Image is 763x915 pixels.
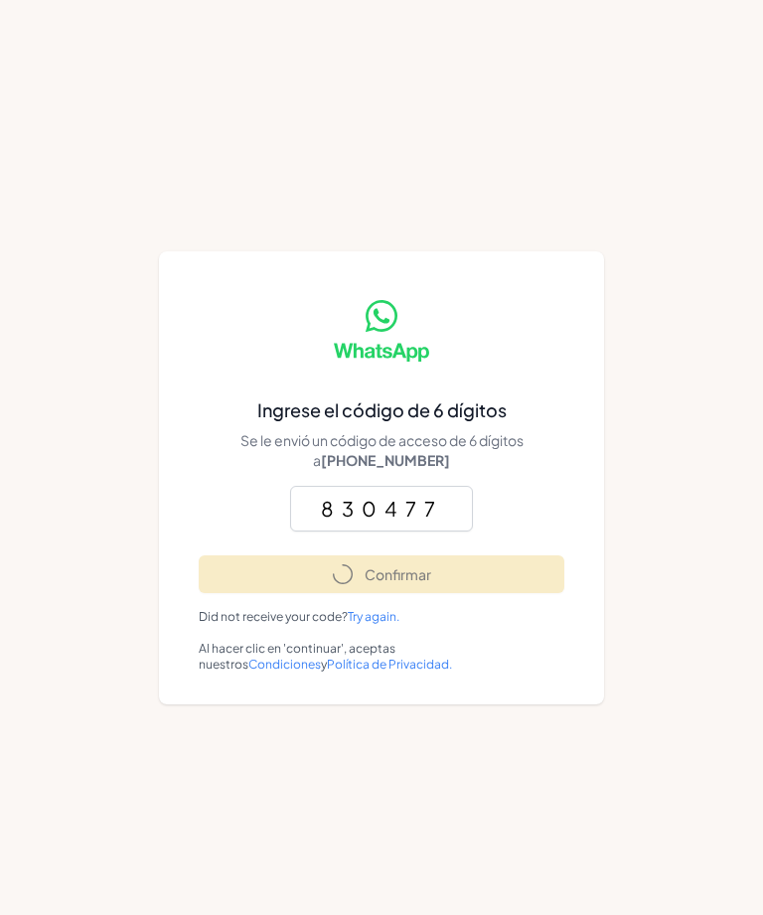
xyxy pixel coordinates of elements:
a: Política de Privacidad. [327,657,452,672]
a: Try again. [348,609,399,624]
b: [PHONE_NUMBER] [321,451,450,469]
img: whatsapp.f6588d5cb7bf46661b12dc8befa357a8.svg [334,300,429,362]
p: Did not receive your code? [199,609,564,625]
button: Confirmar [199,555,564,593]
p: Al hacer clic en 'continuar', aceptas nuestros y [199,641,564,673]
a: Condiciones [248,657,321,672]
p: Se le envió un código de acceso de 6 dígitos a [199,430,564,470]
div: Ingrese el código de 6 dígitos [199,398,564,422]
